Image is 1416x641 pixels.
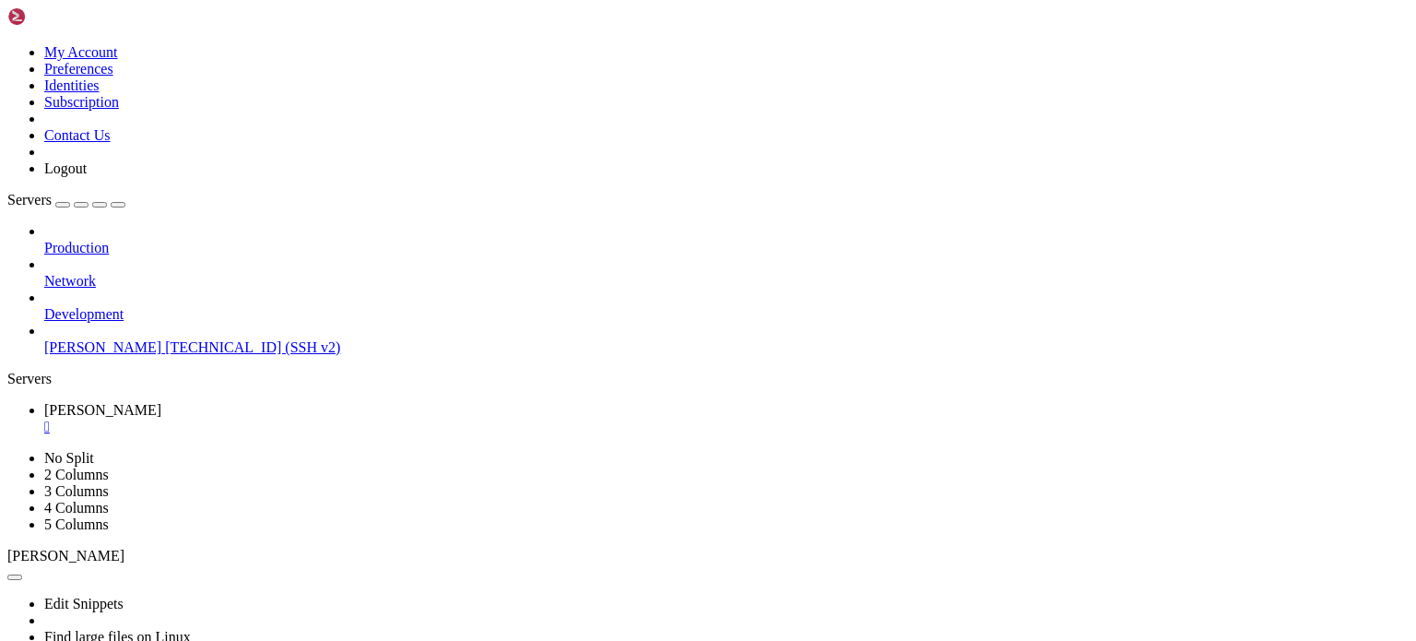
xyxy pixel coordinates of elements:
[7,371,1409,387] div: Servers
[7,192,125,208] a: Servers
[44,596,124,611] a: Edit Snippets
[44,500,109,516] a: 4 Columns
[44,339,161,355] span: [PERSON_NAME]
[44,223,1409,256] li: Production
[44,339,1409,356] a: [PERSON_NAME] [TECHNICAL_ID] (SSH v2)
[44,94,119,110] a: Subscription
[7,192,52,208] span: Servers
[44,467,109,482] a: 2 Columns
[44,160,87,176] a: Logout
[44,402,161,418] span: [PERSON_NAME]
[44,450,94,466] a: No Split
[44,290,1409,323] li: Development
[44,240,1409,256] a: Production
[44,402,1409,435] a: josh
[44,483,109,499] a: 3 Columns
[44,61,113,77] a: Preferences
[44,516,109,532] a: 5 Columns
[7,7,1174,24] x-row: root@vmi2774997:~#
[44,306,1409,323] a: Development
[7,7,113,26] img: Shellngn
[165,339,340,355] span: [TECHNICAL_ID] (SSH v2)
[44,323,1409,356] li: [PERSON_NAME] [TECHNICAL_ID] (SSH v2)
[44,273,1409,290] a: Network
[44,44,118,60] a: My Account
[155,7,162,24] div: (19, 0)
[44,273,96,289] span: Network
[44,240,109,255] span: Production
[44,127,111,143] a: Contact Us
[44,77,100,93] a: Identities
[44,256,1409,290] li: Network
[44,306,124,322] span: Development
[7,548,124,564] span: [PERSON_NAME]
[44,419,1409,435] a: 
